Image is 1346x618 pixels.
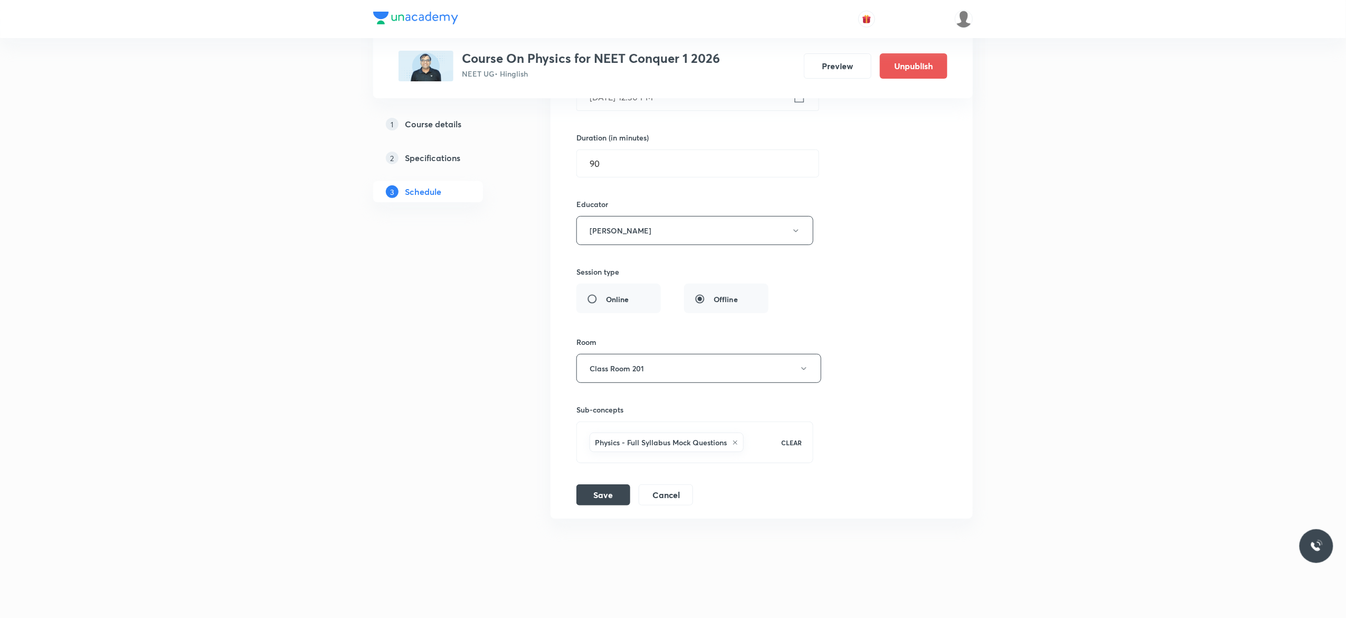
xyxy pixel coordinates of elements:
[577,150,819,177] input: 90
[462,51,720,66] h3: Course On Physics for NEET Conquer 1 2026
[576,132,649,143] h6: Duration (in minutes)
[373,147,517,168] a: 2Specifications
[399,51,453,81] img: 654002F0-7449-4DD1-8EE0-A53448540B0C_plus.png
[595,437,727,448] h6: Physics - Full Syllabus Mock Questions
[576,216,813,245] button: [PERSON_NAME]
[804,53,871,79] button: Preview
[782,438,802,447] p: CLEAR
[862,14,871,24] img: avatar
[639,484,693,505] button: Cancel
[576,484,630,505] button: Save
[405,118,461,130] h5: Course details
[576,354,821,383] button: Class Room 201
[955,10,973,28] img: Anuruddha Kumar
[858,11,875,27] button: avatar
[576,199,813,210] h6: Educator
[386,152,399,164] p: 2
[880,53,947,79] button: Unpublish
[576,404,813,415] h6: Sub-concepts
[373,12,458,24] img: Company Logo
[576,336,596,348] h6: Room
[405,152,460,164] h5: Specifications
[576,266,619,277] h6: Session type
[462,68,720,79] p: NEET UG • Hinglish
[386,185,399,198] p: 3
[386,118,399,130] p: 1
[373,12,458,27] a: Company Logo
[405,185,441,198] h5: Schedule
[373,114,517,135] a: 1Course details
[1310,540,1323,553] img: ttu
